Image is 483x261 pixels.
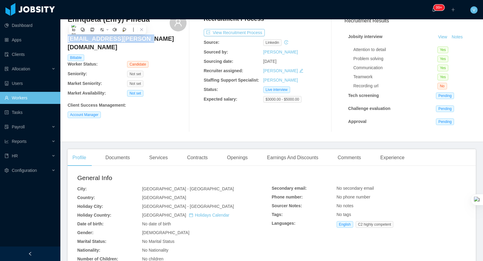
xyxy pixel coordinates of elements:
[12,124,25,129] span: Payroll
[204,78,259,82] b: Staffing Support Specialist:
[353,74,437,80] div: Teamwork
[5,139,9,143] i: icon: line-chart
[182,149,213,166] div: Contracts
[68,54,84,61] span: Billable
[144,149,172,166] div: Services
[436,118,454,125] span: Pending
[77,248,100,253] b: Nationality:
[68,91,106,95] b: Market Availability:
[189,213,193,217] i: icon: calendar
[348,106,390,111] strong: Challenge evaluation
[189,213,229,217] a: icon: calendarHolidays Calendar
[127,90,143,97] span: Not set
[437,74,448,80] span: Yes
[437,65,448,71] span: Yes
[5,106,56,118] a: icon: profileTasks
[127,71,143,77] span: Not set
[142,195,186,200] span: [GEOGRAPHIC_DATA]
[142,248,168,253] span: No Nationality
[5,125,9,129] i: icon: file-protect
[142,239,174,244] span: No Marital Status
[353,56,437,62] div: Problem solving
[77,204,103,209] b: Holiday City:
[337,195,370,199] span: No phone number
[272,186,307,191] b: Secondary email:
[204,30,265,35] a: icon: exportView Recruitment Process
[68,149,91,166] div: Profile
[68,111,101,118] span: Account Manager
[348,93,379,98] strong: Tech screening
[337,211,466,218] div: No tags
[436,34,449,39] a: View
[333,149,366,166] div: Comments
[5,77,56,89] a: icon: robotUsers
[77,230,94,235] b: Gender:
[5,168,9,172] i: icon: setting
[142,221,171,226] span: No date of birth
[127,61,149,68] span: Candidate
[272,221,296,226] b: Languages:
[272,195,303,199] b: Phone number:
[263,68,298,73] a: [PERSON_NAME]
[68,62,98,66] b: Worker Status:
[472,6,475,14] span: V
[5,34,56,46] a: icon: appstoreApps
[436,105,454,112] span: Pending
[12,66,30,71] span: Allocation
[348,34,382,39] strong: Jobsity interview
[337,203,353,208] span: No notes
[68,14,150,24] h3: Enriqueta (Enry) Pineda
[204,40,219,45] b: Source:
[77,195,95,200] b: Country:
[204,97,237,101] b: Expected salary:
[68,34,187,51] h4: [EMAIL_ADDRESS][PERSON_NAME][DOMAIN_NAME]
[348,119,366,124] strong: Approval
[449,34,465,41] button: Notes
[77,186,87,191] b: City:
[337,221,353,228] span: English
[204,50,228,54] b: Sourced by:
[68,103,126,108] b: Client Success Management :
[12,153,18,158] span: HR
[376,149,409,166] div: Experience
[222,149,253,166] div: Openings
[262,149,323,166] div: Earnings And Discounts
[436,92,454,99] span: Pending
[77,221,104,226] b: Date of birth:
[337,186,374,191] span: No secondary email
[174,18,182,27] i: icon: user
[353,83,437,89] div: Recording url
[263,86,290,93] span: Live interview
[263,96,302,103] span: $3000.00 - $5000.00
[77,239,106,244] b: Marital Status:
[204,87,218,92] b: Status:
[263,39,282,46] span: linkedin
[284,40,288,44] i: icon: history
[204,29,265,36] button: icon: exportView Recruitment Process
[344,17,476,24] h3: Recruitment Results
[433,5,444,11] sup: 907
[263,50,298,54] a: [PERSON_NAME]
[272,203,302,208] b: Sourcer Notes:
[12,168,37,173] span: Configuration
[263,78,298,82] a: [PERSON_NAME]
[5,92,56,104] a: icon: userWorkers
[432,8,436,12] i: icon: bell
[263,59,277,64] span: [DATE]
[68,71,87,76] b: Seniority:
[5,48,56,60] a: icon: auditClients
[437,56,448,62] span: Yes
[299,69,303,73] i: icon: edit
[353,65,437,71] div: Communication
[204,59,233,64] b: Sourcing date:
[77,213,111,217] b: Holiday Country:
[204,68,243,73] b: Recruiter assigned:
[356,221,393,228] span: C2 highly competent
[5,154,9,158] i: icon: book
[12,139,27,144] span: Reports
[101,149,135,166] div: Documents
[142,186,234,191] span: [GEOGRAPHIC_DATA] - [GEOGRAPHIC_DATA]
[451,8,455,12] i: icon: plus
[272,212,283,217] b: Tags:
[127,80,143,87] span: Not set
